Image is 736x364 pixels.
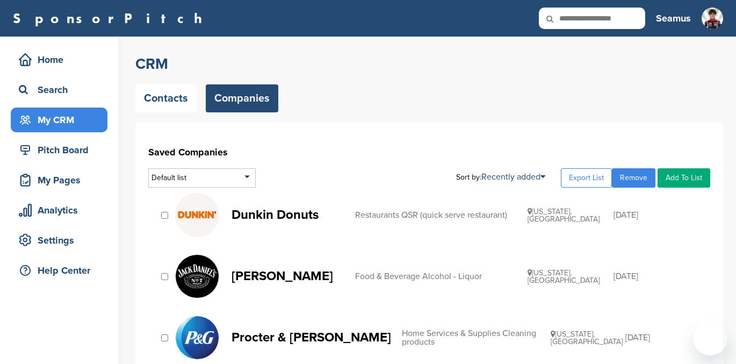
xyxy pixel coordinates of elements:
a: Remove [612,168,655,188]
a: Qyd9pkoc 400x400 Procter & [PERSON_NAME] Home Services & Supplies Cleaning products [US_STATE], [... [175,316,699,360]
div: [US_STATE], [GEOGRAPHIC_DATA] [551,330,625,346]
a: Rue zz5e 400x400 Dunkin Donuts Restaurants QSR (quick serve restaurant) [US_STATE], [GEOGRAPHIC_D... [175,193,699,237]
a: SponsorPitch [13,11,209,25]
img: Seamus pic [702,8,723,29]
a: My CRM [11,108,107,132]
h1: Saved Companies [148,142,710,162]
div: Pitch Board [16,140,107,160]
div: Default list [148,168,256,188]
p: Dunkin Donuts [232,208,344,222]
a: My Pages [11,168,107,192]
a: Home [11,47,107,72]
a: Export List [561,168,612,188]
h3: Seamus [656,11,691,26]
a: Seamus [656,6,691,30]
img: Qyd9pkoc 400x400 [176,316,219,359]
div: [DATE] [614,272,699,281]
div: Home [16,50,107,69]
a: Analytics [11,198,107,223]
div: Restaurants QSR (quick serve restaurant) [355,211,528,219]
div: Food & Beverage Alcohol - Liquor [355,272,528,281]
a: Companies [206,84,278,112]
iframe: Button to launch messaging window [693,321,727,355]
div: My CRM [16,110,107,130]
div: Settings [16,231,107,250]
a: Recently added [481,172,545,182]
p: Procter & [PERSON_NAME] [232,331,391,344]
a: Add To List [658,168,710,188]
img: V6fp 5br 400x400 [176,255,219,298]
div: Analytics [16,201,107,220]
div: Help Center [16,261,107,280]
a: Pitch Board [11,138,107,162]
div: Home Services & Supplies Cleaning products [402,329,551,346]
div: My Pages [16,170,107,190]
div: Search [16,80,107,99]
p: [PERSON_NAME] [232,269,344,283]
div: [DATE] [614,211,699,219]
div: [US_STATE], [GEOGRAPHIC_DATA] [528,269,614,284]
h2: CRM [135,54,723,74]
div: [DATE] [625,333,700,342]
a: V6fp 5br 400x400 [PERSON_NAME] Food & Beverage Alcohol - Liquor [US_STATE], [GEOGRAPHIC_DATA] [DATE] [175,254,699,298]
a: Search [11,77,107,102]
a: Settings [11,228,107,253]
div: [US_STATE], [GEOGRAPHIC_DATA] [528,208,614,223]
div: Sort by: [456,173,545,181]
img: Rue zz5e 400x400 [176,194,219,237]
a: Help Center [11,258,107,283]
a: Contacts [135,84,197,112]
